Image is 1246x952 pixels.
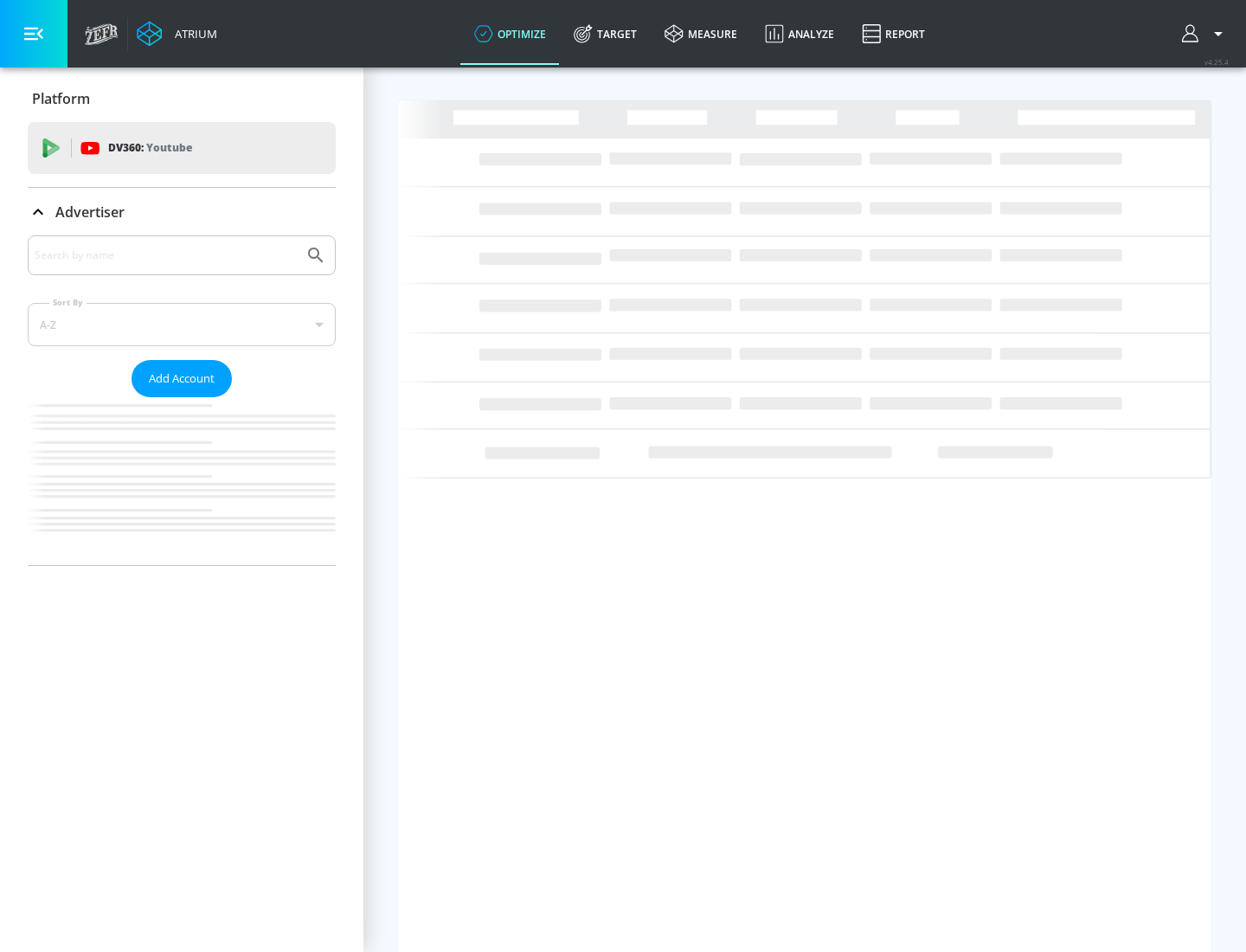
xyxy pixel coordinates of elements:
label: Sort By [49,297,87,308]
div: Advertiser [28,188,336,236]
a: measure [651,3,751,65]
div: Advertiser [28,235,336,565]
input: Search by name [35,244,297,267]
button: Add Account [132,360,232,397]
p: Platform [32,89,90,108]
nav: list of Advertiser [28,397,336,565]
p: DV360: [108,138,192,158]
div: Atrium [168,26,217,42]
div: A-Z [28,303,336,346]
p: Youtube [146,138,192,157]
p: Advertiser [55,203,125,222]
span: Add Account [149,369,215,389]
a: Analyze [751,3,848,65]
a: Report [848,3,939,65]
div: DV360: Youtube [28,122,336,174]
a: optimize [460,3,560,65]
a: Target [560,3,651,65]
span: v 4.25.4 [1204,57,1229,67]
a: Atrium [137,21,217,47]
div: Platform [28,74,336,123]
